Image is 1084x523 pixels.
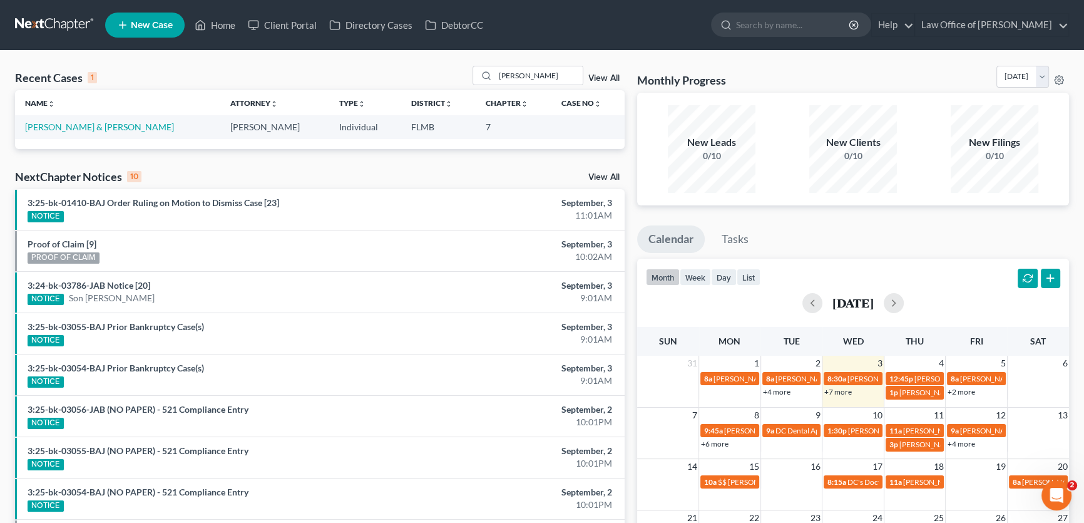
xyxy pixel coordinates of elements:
span: 8a [766,374,774,383]
span: 11a [889,426,902,435]
a: Tasks [710,225,760,253]
div: NOTICE [28,459,64,470]
span: New Case [131,21,173,30]
span: 8a [704,374,712,383]
span: 5 [1000,356,1007,371]
span: [PERSON_NAME] [1022,477,1081,487]
span: [PERSON_NAME] coming in for 341 [724,426,842,435]
button: week [680,269,711,286]
span: [PERSON_NAME] & [PERSON_NAME] [PHONE_NUMBER] [847,374,1040,383]
span: 11a [889,477,902,487]
div: September, 2 [426,403,612,416]
div: September, 2 [426,486,612,499]
span: [PERSON_NAME] Hair Appt [914,374,1006,383]
div: 10:01PM [426,416,612,428]
span: Sat [1030,336,1046,346]
i: unfold_more [358,100,366,108]
i: unfold_more [270,100,278,108]
div: 10:01PM [426,457,612,470]
span: $$ [PERSON_NAME] first payment is due $400 [718,477,870,487]
span: DC Dental Appt with [PERSON_NAME] [775,426,902,435]
span: [PERSON_NAME] FC hearing Duval County [899,440,1041,449]
input: Search by name... [495,66,583,85]
span: [PERSON_NAME] [775,374,834,383]
span: 7 [691,408,698,423]
div: September, 3 [426,238,612,251]
a: Districtunfold_more [411,98,452,108]
span: Tue [783,336,799,346]
span: 17 [871,459,884,474]
span: 6 [1061,356,1069,371]
span: 8:30a [827,374,846,383]
a: Attorneyunfold_more [230,98,278,108]
span: 8a [951,374,959,383]
div: 10:02AM [426,251,612,263]
div: New Filings [951,135,1038,150]
div: Recent Cases [15,70,97,85]
a: 3:25-bk-03055-BAJ Prior Bankruptcy Case(s) [28,321,204,332]
button: day [711,269,737,286]
a: +4 more [763,387,790,396]
span: DC's Doctors Appt - Annual Physical [847,477,966,487]
span: Mon [718,336,740,346]
a: Chapterunfold_more [486,98,528,108]
span: 1:30p [827,426,847,435]
iframe: Intercom live chat [1041,480,1071,510]
div: New Leads [668,135,755,150]
div: NOTICE [28,335,64,346]
div: September, 2 [426,445,612,457]
div: 0/10 [668,150,755,162]
a: 3:24-bk-03786-JAB Notice [20] [28,280,150,291]
div: 0/10 [809,150,897,162]
a: +2 more [948,387,975,396]
a: [PERSON_NAME] & [PERSON_NAME] [25,122,174,132]
span: 11 [933,408,945,423]
div: NOTICE [28,294,64,305]
i: unfold_more [48,100,55,108]
a: 3:25-bk-01410-BAJ Order Ruling on Motion to Dismiss Case [23] [28,197,279,208]
span: 8a [1013,477,1021,487]
span: Wed [842,336,863,346]
h2: [DATE] [832,296,874,309]
div: 9:01AM [426,333,612,346]
input: Search by name... [736,13,851,36]
div: September, 3 [426,321,612,333]
i: unfold_more [594,100,601,108]
i: unfold_more [444,100,452,108]
a: +6 more [701,439,729,448]
a: DebtorCC [419,14,489,36]
a: Calendar [637,225,705,253]
span: 9 [814,408,822,423]
span: 16 [809,459,822,474]
span: 10 [871,408,884,423]
span: 1p [889,388,898,397]
div: 10 [127,171,141,182]
a: Son [PERSON_NAME] [69,292,155,304]
span: 31 [686,356,698,371]
span: 19 [995,459,1007,474]
td: FLMB [401,115,475,138]
span: 4 [938,356,945,371]
a: Home [188,14,242,36]
span: 2 [1067,480,1077,490]
span: 9a [766,426,774,435]
div: 1 [88,72,97,83]
div: NextChapter Notices [15,169,141,184]
span: 15 [748,459,760,474]
div: NOTICE [28,500,64,512]
span: 12:45p [889,374,913,383]
a: View All [588,173,620,182]
span: 12 [995,408,1007,423]
span: 2 [814,356,822,371]
div: September, 3 [426,279,612,292]
div: September, 3 [426,197,612,209]
span: [PERSON_NAME] [713,374,772,383]
div: September, 3 [426,362,612,375]
td: [PERSON_NAME] [220,115,329,138]
a: Nameunfold_more [25,98,55,108]
div: NOTICE [28,376,64,388]
button: list [737,269,760,286]
div: 9:01AM [426,375,612,387]
div: 9:01AM [426,292,612,304]
span: Thu [906,336,924,346]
